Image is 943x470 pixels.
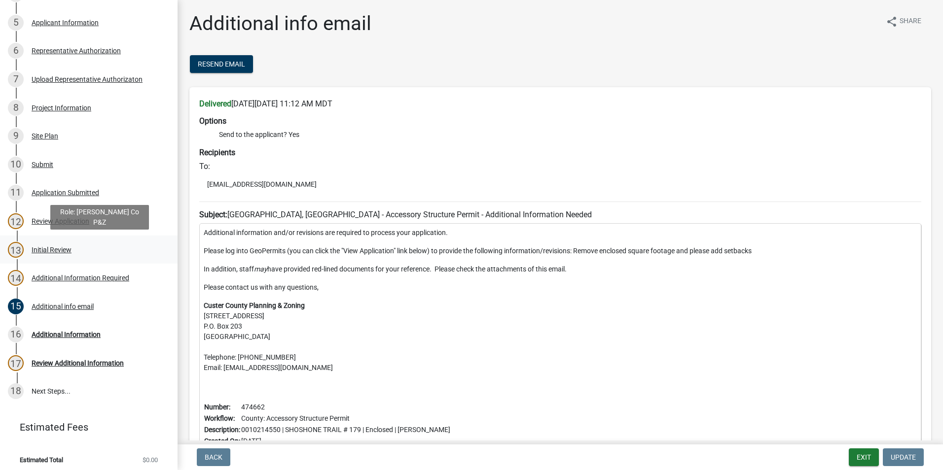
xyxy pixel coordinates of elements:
div: 8 [8,100,24,116]
b: Description: [204,426,240,434]
div: 17 [8,355,24,371]
strong: Recipients [199,148,235,157]
strong: Subject: [199,210,227,219]
td: 0010214550 | SHOSHONE TRAIL # 179 | Enclosed | [PERSON_NAME] [241,424,451,436]
b: Number: [204,403,230,411]
td: [DATE] [241,436,451,447]
div: Review Application [32,218,89,225]
div: Application Submitted [32,189,99,196]
div: 9 [8,128,24,144]
div: 6 [8,43,24,59]
span: Update [891,453,916,461]
div: Additional info email [32,303,94,310]
div: Upload Representative Authorizaton [32,76,143,83]
div: Additional Information [32,331,101,338]
span: $0.00 [143,457,158,463]
p: In addition, staff have provided red-lined documents for your reference. Please check the attachm... [204,264,917,274]
td: 474662 [241,402,451,413]
div: Site Plan [32,133,58,139]
span: Share [900,16,921,28]
li: [EMAIL_ADDRESS][DOMAIN_NAME] [199,177,921,192]
i: share [886,16,898,28]
h1: Additional info email [189,12,371,35]
strong: Options [199,116,226,126]
button: Update [883,448,924,466]
div: Initial Review [32,246,72,253]
button: Resend Email [190,55,253,73]
span: Resend Email [198,60,245,68]
div: 7 [8,71,24,87]
div: 10 [8,157,24,172]
div: 13 [8,242,24,258]
div: 16 [8,327,24,342]
div: Submit [32,161,53,168]
div: Additional Information Required [32,274,129,281]
span: Back [205,453,222,461]
div: Role: [PERSON_NAME] Co P&Z [50,205,149,230]
i: may [254,265,267,273]
div: 12 [8,213,24,229]
p: Please contact us with any questions, [204,282,917,293]
td: County: Accessory Structure Permit [241,413,451,424]
strong: Delivered [199,99,231,108]
h6: [DATE][DATE] 11:12 AM MDT [199,99,921,108]
p: Please log into GeoPermits (you can click the "View Application" link below) to provide the follo... [204,246,917,256]
li: Send to the applicant? Yes [219,130,921,140]
span: Estimated Total [20,457,63,463]
div: Project Information [32,104,91,111]
div: 11 [8,185,24,201]
div: Review Additional Information [32,360,124,367]
b: Created On: [204,437,240,445]
button: Exit [849,448,879,466]
strong: Custer County Planning & Zoning [204,302,305,309]
h6: [GEOGRAPHIC_DATA], [GEOGRAPHIC_DATA] - Accessory Structure Permit - Additional Information Needed [199,210,921,219]
p: [STREET_ADDRESS] P.O. Box 203 [GEOGRAPHIC_DATA] Telephone: [PHONE_NUMBER] Email: [EMAIL_ADDRESS][... [204,301,917,373]
div: 18 [8,383,24,399]
div: 5 [8,15,24,31]
div: Representative Authorization [32,47,121,54]
h6: To: [199,162,921,171]
div: 15 [8,299,24,314]
div: Applicant Information [32,19,99,26]
div: 14 [8,270,24,286]
b: Workflow: [204,414,235,422]
p: Additional information and/or revisions are required to process your application. [204,228,917,238]
button: shareShare [878,12,929,31]
button: Back [197,448,230,466]
a: Estimated Fees [8,417,162,437]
